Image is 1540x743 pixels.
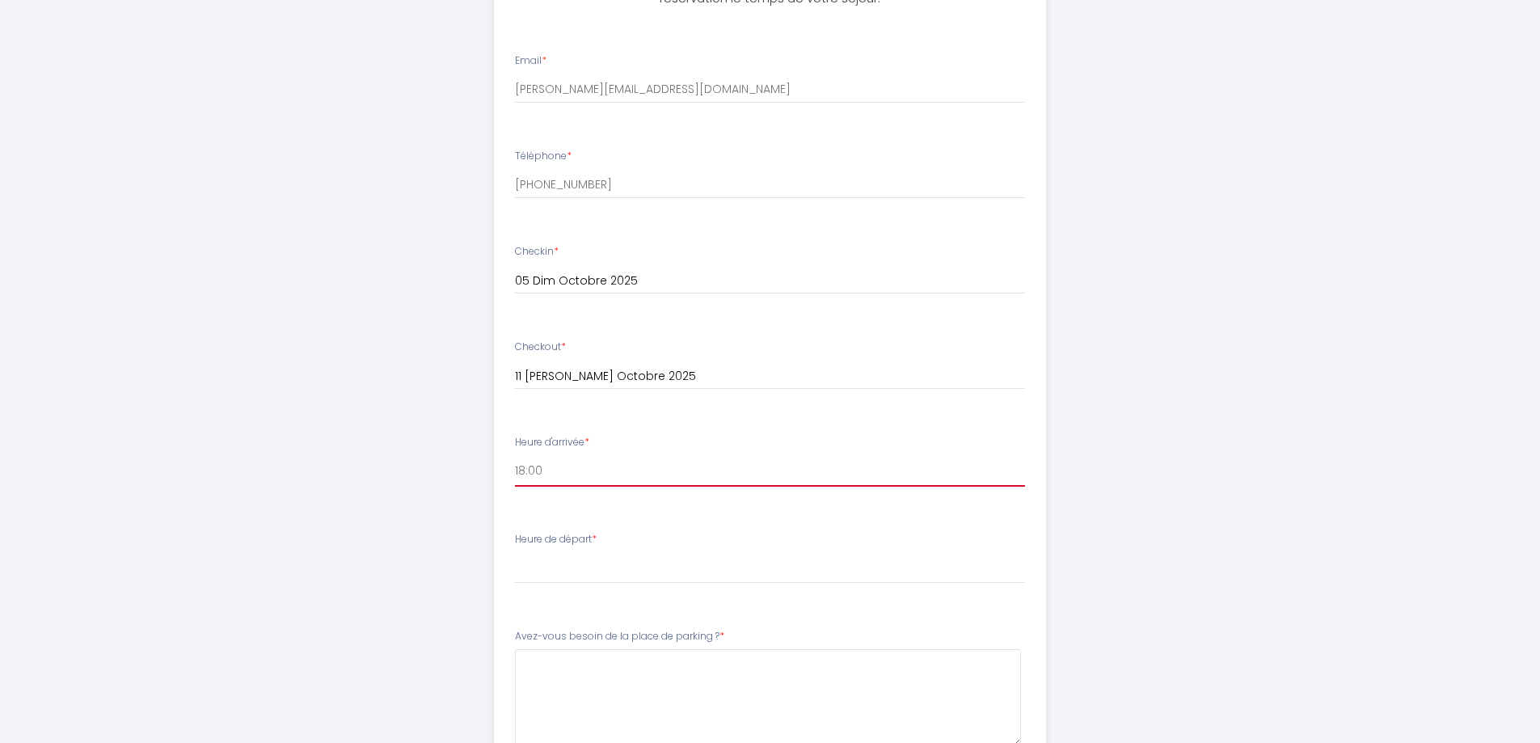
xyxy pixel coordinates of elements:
[515,53,546,69] label: Email
[515,244,559,260] label: Checkin
[515,629,724,644] label: Avez-vous besoin de la place de parking ?
[515,532,597,547] label: Heure de départ
[515,340,566,355] label: Checkout
[515,149,572,164] label: Téléphone
[515,435,589,450] label: Heure d'arrivée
